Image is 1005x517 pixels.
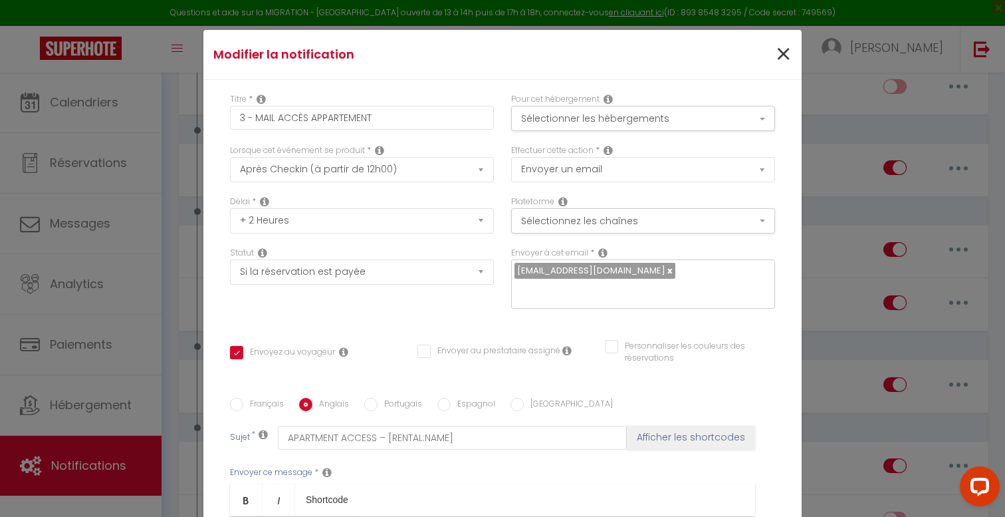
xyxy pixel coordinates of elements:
label: [GEOGRAPHIC_DATA] [524,398,613,413]
iframe: LiveChat chat widget [949,461,1005,517]
button: Close [775,41,792,69]
i: Action Time [260,196,269,207]
label: Espagnol [451,398,495,413]
i: Envoyer au prestataire si il est assigné [562,345,572,356]
i: Subject [259,429,268,440]
i: Recipient [598,248,608,258]
i: Message [322,467,332,478]
a: Bold [230,484,263,516]
label: Sujet [230,431,250,445]
label: Envoyer à cet email [511,247,588,259]
label: Portugais [378,398,422,413]
a: Italic [263,484,295,516]
label: Pour cet hébergement [511,93,600,106]
a: Shortcode [295,484,359,516]
i: Booking status [258,248,267,258]
button: Sélectionner les hébergements [511,106,775,131]
i: Title [257,94,266,104]
label: Envoyer ce message [230,466,312,479]
button: Afficher les shortcodes [627,426,755,450]
label: Titre [230,93,247,106]
i: Action Channel [558,196,568,207]
i: Event Occur [375,145,384,156]
label: Français [243,398,284,413]
i: This Rental [604,94,613,104]
label: Statut [230,247,254,259]
label: Lorsque cet événement se produit [230,144,365,157]
button: Sélectionnez les chaînes [511,208,775,234]
label: Anglais [312,398,349,413]
i: Action Type [604,145,613,156]
span: × [775,35,792,75]
label: Plateforme [511,196,554,208]
label: Effectuer cette action [511,144,594,157]
label: Délai [230,196,250,208]
span: [EMAIL_ADDRESS][DOMAIN_NAME] [517,264,665,277]
h4: Modifier la notification [213,45,593,64]
i: Envoyer au voyageur [339,347,348,357]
